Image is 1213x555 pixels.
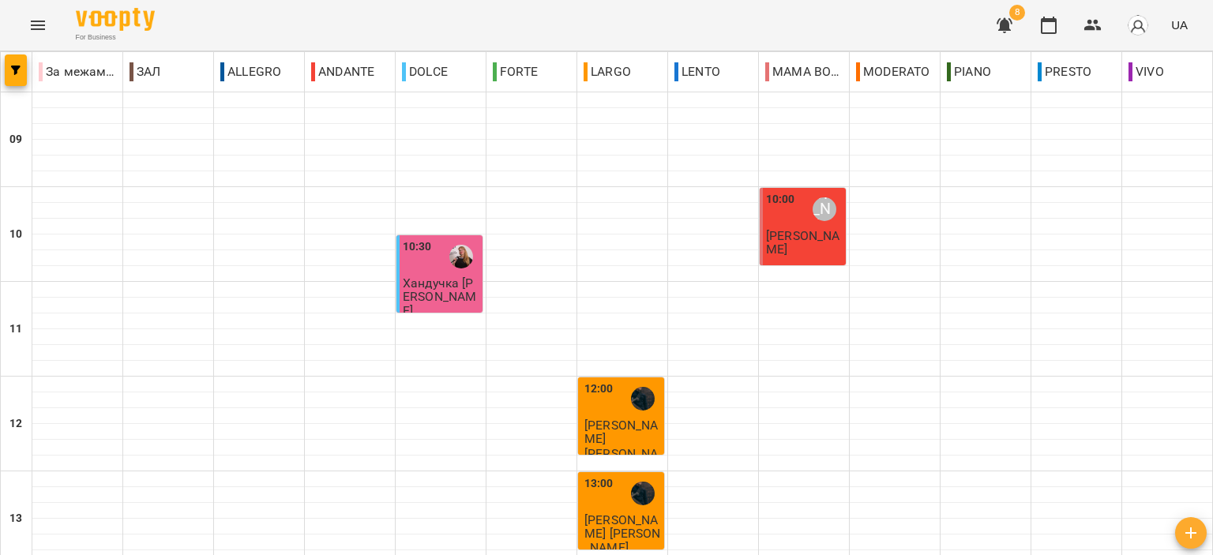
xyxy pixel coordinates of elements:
[9,510,22,527] h6: 13
[1171,17,1188,33] span: UA
[311,62,374,81] p: ANDANTE
[813,197,836,221] div: Казак Тетяна
[1175,517,1207,549] button: Створити урок
[631,387,655,411] img: Воробей Павло
[449,245,473,268] img: Корма Світлана
[584,512,661,555] span: [PERSON_NAME] [PERSON_NAME]
[403,238,432,256] label: 10:30
[39,62,116,81] p: За межами школи
[584,418,658,446] span: [PERSON_NAME]
[584,62,631,81] p: LARGO
[1129,62,1164,81] p: VIVO
[402,62,448,81] p: DOLCE
[130,62,161,81] p: ЗАЛ
[766,228,839,257] span: [PERSON_NAME]
[19,6,57,44] button: Menu
[1165,10,1194,39] button: UA
[674,62,720,81] p: LENTO
[403,276,476,318] span: Хандучка [PERSON_NAME]
[947,62,991,81] p: PIANO
[9,131,22,148] h6: 09
[76,32,155,43] span: For Business
[9,415,22,433] h6: 12
[493,62,538,81] p: FORTE
[584,447,661,474] p: [PERSON_NAME]
[76,8,155,31] img: Voopty Logo
[584,381,614,398] label: 12:00
[1009,5,1025,21] span: 8
[1127,14,1149,36] img: avatar_s.png
[220,62,281,81] p: ALLEGRO
[765,62,843,81] p: MAMA BOSS
[1038,62,1091,81] p: PRESTO
[856,62,929,81] p: MODERATO
[584,475,614,493] label: 13:00
[766,191,795,208] label: 10:00
[9,226,22,243] h6: 10
[631,482,655,505] img: Воробей Павло
[9,321,22,338] h6: 11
